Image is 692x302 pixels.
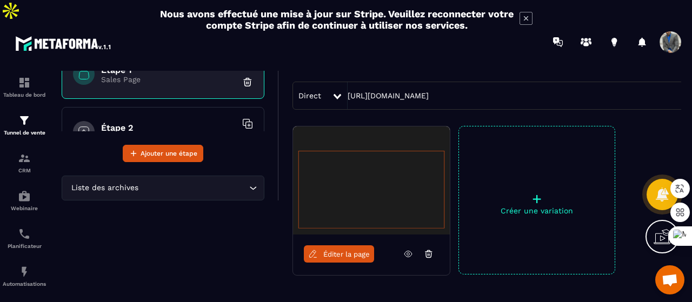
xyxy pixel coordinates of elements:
[3,167,46,173] p: CRM
[304,245,374,263] a: Éditer la page
[459,191,615,206] p: +
[62,176,264,200] div: Search for option
[348,91,429,100] a: [URL][DOMAIN_NAME]
[18,114,31,127] img: formation
[3,219,46,257] a: schedulerschedulerPlanificateur
[298,91,321,100] span: Direct
[3,281,46,287] p: Automatisations
[18,152,31,165] img: formation
[69,182,141,194] span: Liste des archives
[101,123,236,133] h6: Étape 2
[3,182,46,219] a: automationsautomationsWebinaire
[3,130,46,136] p: Tunnel de vente
[3,257,46,295] a: automationsautomationsAutomatisations
[459,206,615,215] p: Créer une variation
[18,76,31,89] img: formation
[242,77,253,88] img: trash
[123,145,203,162] button: Ajouter une étape
[141,182,247,194] input: Search for option
[3,205,46,211] p: Webinaire
[323,250,370,258] span: Éditer la page
[18,227,31,240] img: scheduler
[655,265,684,294] a: Ouvrir le chat
[3,106,46,144] a: formationformationTunnel de vente
[293,126,450,234] img: image
[3,68,46,106] a: formationformationTableau de bord
[15,33,112,53] img: logo
[101,75,236,84] p: Sales Page
[3,92,46,98] p: Tableau de bord
[141,148,197,159] span: Ajouter une étape
[3,243,46,249] p: Planificateur
[159,8,514,31] h2: Nous avons effectué une mise à jour sur Stripe. Veuillez reconnecter votre compte Stripe afin de ...
[18,190,31,203] img: automations
[18,265,31,278] img: automations
[3,144,46,182] a: formationformationCRM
